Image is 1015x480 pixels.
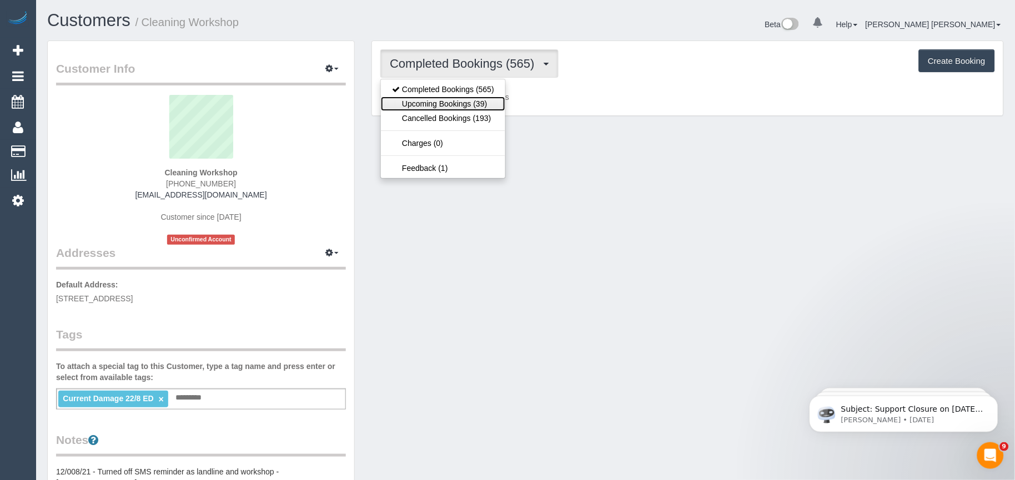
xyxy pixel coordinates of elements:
[56,294,133,303] span: [STREET_ADDRESS]
[135,190,267,199] a: [EMAIL_ADDRESS][DOMAIN_NAME]
[765,20,800,29] a: Beta
[56,60,346,85] legend: Customer Info
[63,394,153,403] span: Current Damage 22/8 ED
[161,213,242,221] span: Customer since [DATE]
[381,161,505,175] a: Feedback (1)
[56,279,118,290] label: Default Address:
[47,11,130,30] a: Customers
[167,235,235,244] span: Unconfirmed Account
[380,49,559,78] button: Completed Bookings (565)
[380,92,995,103] p: Customer has 0 Completed Bookings
[977,442,1004,469] iframe: Intercom live chat
[381,97,505,111] a: Upcoming Bookings (39)
[56,326,346,351] legend: Tags
[381,136,505,150] a: Charges (0)
[165,168,238,177] strong: Cleaning Workshop
[1000,442,1009,451] span: 9
[836,20,858,29] a: Help
[781,18,799,32] img: New interface
[166,179,236,188] span: [PHONE_NUMBER]
[919,49,995,73] button: Create Booking
[390,57,540,70] span: Completed Bookings (565)
[56,432,346,457] legend: Notes
[7,11,29,27] img: Automaid Logo
[159,395,164,404] a: ×
[135,16,239,28] small: / Cleaning Workshop
[381,111,505,125] a: Cancelled Bookings (193)
[866,20,1001,29] a: [PERSON_NAME] [PERSON_NAME]
[56,361,346,383] label: To attach a special tag to this Customer, type a tag name and press enter or select from availabl...
[793,372,1015,450] iframe: Intercom notifications message
[381,82,505,97] a: Completed Bookings (565)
